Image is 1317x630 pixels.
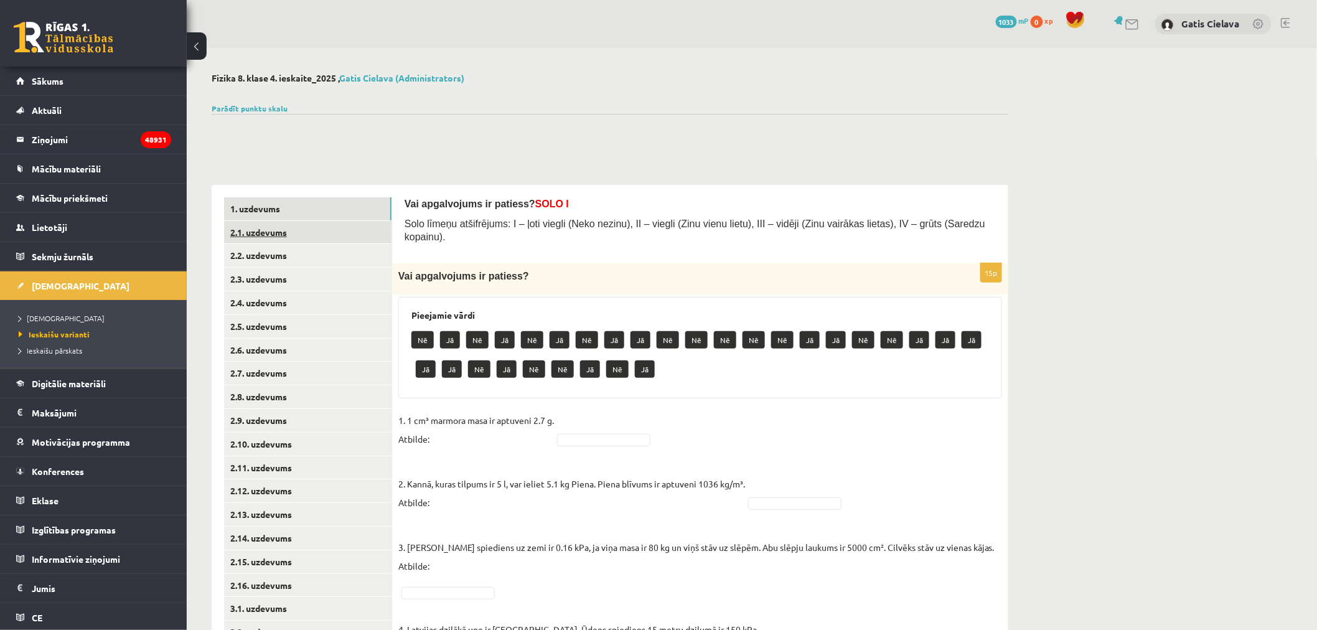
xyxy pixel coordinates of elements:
[32,192,108,204] span: Mācību priekšmeti
[224,503,391,526] a: 2.13. uzdevums
[224,268,391,291] a: 2.3. uzdevums
[32,583,55,594] span: Jumis
[32,466,84,477] span: Konferences
[398,271,529,281] span: Vai apgalvojums ir patiess?
[635,360,655,378] p: Jā
[1161,19,1174,31] img: Gatis Cielava
[416,360,436,378] p: Jā
[980,263,1002,283] p: 15p
[32,553,120,565] span: Informatīvie ziņojumi
[212,103,288,113] a: Parādīt punktu skalu
[466,331,489,349] p: Nē
[411,310,989,321] h3: Pieejamie vārdi
[224,409,391,432] a: 2.9. uzdevums
[141,131,171,148] i: 48931
[16,271,171,300] a: [DEMOGRAPHIC_DATA]
[16,574,171,603] a: Jumis
[32,436,130,448] span: Motivācijas programma
[535,199,569,209] span: SOLO I
[604,331,624,349] p: Jā
[743,331,765,349] p: Nē
[405,219,985,242] span: Solo līmeņu atšifrējums: I – ļoti viegli (Neko nezinu), II – viegli (Zinu vienu lietu), III – vid...
[630,331,650,349] p: Jā
[32,524,116,535] span: Izglītības programas
[1045,16,1053,26] span: xp
[32,105,62,116] span: Aktuāli
[935,331,955,349] p: Jā
[550,331,569,349] p: Jā
[16,125,171,154] a: Ziņojumi48931
[32,125,171,154] legend: Ziņojumi
[32,398,171,427] legend: Maksājumi
[224,291,391,314] a: 2.4. uzdevums
[16,242,171,271] a: Sekmju žurnāls
[224,362,391,385] a: 2.7. uzdevums
[212,73,1008,83] h2: Fizika 8. klase 4. ieskaite_2025 ,
[411,331,434,349] p: Nē
[714,331,736,349] p: Nē
[224,527,391,550] a: 2.14. uzdevums
[16,96,171,125] a: Aktuāli
[224,456,391,479] a: 2.11. uzdevums
[962,331,982,349] p: Jā
[576,331,598,349] p: Nē
[16,213,171,242] a: Lietotāji
[685,331,708,349] p: Nē
[339,72,464,83] a: Gatis Cielava (Administrators)
[1031,16,1059,26] a: 0 xp
[19,345,174,356] a: Ieskaišu pārskats
[523,360,545,378] p: Nē
[909,331,929,349] p: Jā
[1019,16,1029,26] span: mP
[16,515,171,544] a: Izglītības programas
[398,519,995,575] p: 3. [PERSON_NAME] spiediens uz zemi ir 0.16 kPa, ja viņa masa ir 80 kg un viņš stāv uz slēpēm. Abu...
[442,360,462,378] p: Jā
[19,346,82,355] span: Ieskaišu pārskats
[224,244,391,267] a: 2.2. uzdevums
[16,154,171,183] a: Mācību materiāli
[16,428,171,456] a: Motivācijas programma
[19,313,105,323] span: [DEMOGRAPHIC_DATA]
[521,331,543,349] p: Nē
[32,251,93,262] span: Sekmju žurnāls
[996,16,1017,28] span: 1033
[1182,17,1240,30] a: Gatis Cielava
[224,315,391,338] a: 2.5. uzdevums
[19,329,90,339] span: Ieskaišu varianti
[224,597,391,620] a: 3.1. uzdevums
[881,331,903,349] p: Nē
[16,398,171,427] a: Maksājumi
[996,16,1029,26] a: 1033 mP
[224,385,391,408] a: 2.8. uzdevums
[497,360,517,378] p: Jā
[398,456,745,512] p: 2. Kannā, kuras tilpums ir 5 l, var ieliet 5.1 kg Piena. Piena blīvums ir aptuveni 1036 kg/m³. At...
[19,329,174,340] a: Ieskaišu varianti
[32,280,129,291] span: [DEMOGRAPHIC_DATA]
[19,313,174,324] a: [DEMOGRAPHIC_DATA]
[1031,16,1043,28] span: 0
[32,163,101,174] span: Mācību materiāli
[224,550,391,573] a: 2.15. uzdevums
[771,331,794,349] p: Nē
[32,75,63,87] span: Sākums
[224,197,391,220] a: 1. uzdevums
[468,360,490,378] p: Nē
[606,360,629,378] p: Nē
[826,331,846,349] p: Jā
[14,22,113,53] a: Rīgas 1. Tālmācības vidusskola
[224,574,391,597] a: 2.16. uzdevums
[657,331,679,349] p: Nē
[224,339,391,362] a: 2.6. uzdevums
[16,369,171,398] a: Digitālie materiāli
[580,360,600,378] p: Jā
[16,486,171,515] a: Eklase
[224,433,391,456] a: 2.10. uzdevums
[800,331,820,349] p: Jā
[495,331,515,349] p: Jā
[224,221,391,244] a: 2.1. uzdevums
[224,479,391,502] a: 2.12. uzdevums
[16,67,171,95] a: Sākums
[32,378,106,389] span: Digitālie materiāli
[32,495,59,506] span: Eklase
[16,184,171,212] a: Mācību priekšmeti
